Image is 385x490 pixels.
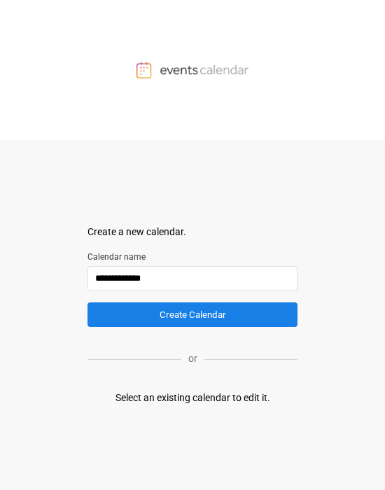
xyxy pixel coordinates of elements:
p: or [181,351,204,366]
div: Create a new calendar. [87,225,297,239]
img: Events Calendar [136,62,248,78]
div: Select an existing calendar to edit it. [115,391,270,405]
button: Create Calendar [87,302,297,327]
label: Calendar name [87,251,297,263]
